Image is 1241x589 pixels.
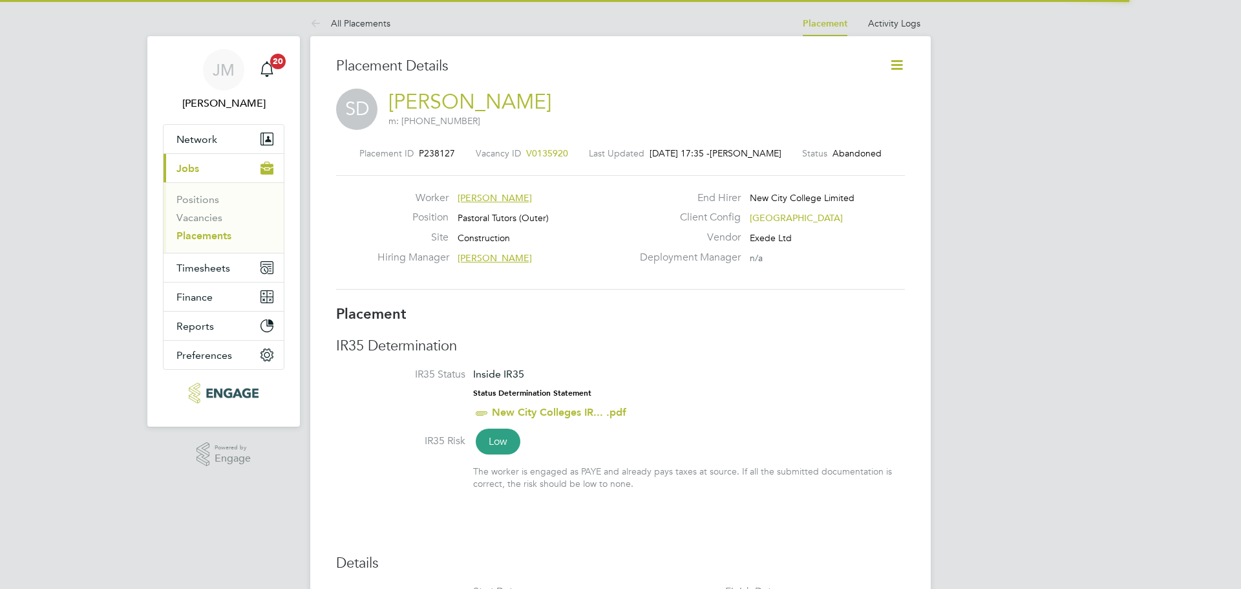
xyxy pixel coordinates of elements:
[164,253,284,282] button: Timesheets
[176,230,231,242] a: Placements
[492,406,626,418] a: New City Colleges IR... .pdf
[336,305,407,323] b: Placement
[163,383,284,403] a: Go to home page
[710,147,781,159] span: [PERSON_NAME]
[215,453,251,464] span: Engage
[310,17,390,29] a: All Placements
[650,147,710,159] span: [DATE] 17:35 -
[254,49,280,91] a: 20
[458,212,549,224] span: Pastoral Tutors (Outer)
[196,442,251,467] a: Powered byEngage
[336,368,465,381] label: IR35 Status
[176,291,213,303] span: Finance
[176,211,222,224] a: Vacancies
[458,232,510,244] span: Construction
[336,57,869,76] h3: Placement Details
[632,191,741,205] label: End Hirer
[336,337,905,356] h3: IR35 Determination
[473,466,905,489] div: The worker is engaged as PAYE and already pays taxes at source. If all the submitted documentatio...
[176,162,199,175] span: Jobs
[163,96,284,111] span: Jasmine Mills
[359,147,414,159] label: Placement ID
[176,133,217,145] span: Network
[476,429,520,455] span: Low
[750,232,792,244] span: Exede Ltd
[213,61,235,78] span: JM
[377,191,449,205] label: Worker
[164,154,284,182] button: Jobs
[336,434,465,448] label: IR35 Risk
[476,147,521,159] label: Vacancy ID
[589,147,644,159] label: Last Updated
[189,383,258,403] img: xede-logo-retina.png
[632,211,741,224] label: Client Config
[336,554,905,573] h3: Details
[176,320,214,332] span: Reports
[147,36,300,427] nav: Main navigation
[164,341,284,369] button: Preferences
[377,251,449,264] label: Hiring Manager
[176,193,219,206] a: Positions
[750,252,763,264] span: n/a
[388,115,480,127] span: m: [PHONE_NUMBER]
[458,252,532,264] span: [PERSON_NAME]
[215,442,251,453] span: Powered by
[833,147,882,159] span: Abandoned
[750,212,843,224] span: [GEOGRAPHIC_DATA]
[164,283,284,311] button: Finance
[419,147,455,159] span: P238127
[868,17,920,29] a: Activity Logs
[388,89,551,114] a: [PERSON_NAME]
[750,192,854,204] span: New City College Limited
[377,211,449,224] label: Position
[802,147,827,159] label: Status
[458,192,532,204] span: [PERSON_NAME]
[803,18,847,29] a: Placement
[176,262,230,274] span: Timesheets
[176,349,232,361] span: Preferences
[473,368,524,380] span: Inside IR35
[270,54,286,69] span: 20
[632,251,741,264] label: Deployment Manager
[377,231,449,244] label: Site
[632,231,741,244] label: Vendor
[526,147,568,159] span: V0135920
[473,389,591,398] strong: Status Determination Statement
[164,312,284,340] button: Reports
[164,182,284,253] div: Jobs
[163,49,284,111] a: JM[PERSON_NAME]
[336,89,377,130] span: SD
[164,125,284,153] button: Network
